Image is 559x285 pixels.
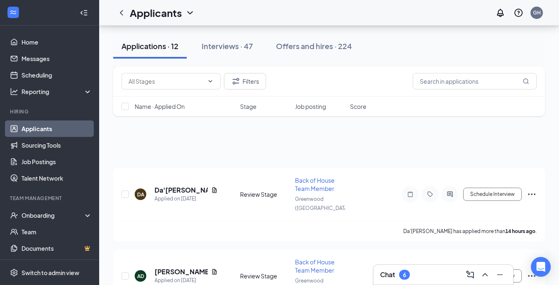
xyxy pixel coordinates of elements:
[21,34,92,50] a: Home
[21,87,93,96] div: Reporting
[10,87,18,96] svg: Analysis
[350,102,366,111] span: Score
[495,8,505,18] svg: Notifications
[445,191,455,198] svg: ActiveChat
[21,224,92,240] a: Team
[231,76,241,86] svg: Filter
[495,270,505,280] svg: Minimize
[240,272,290,280] div: Review Stage
[295,102,326,111] span: Job posting
[403,228,537,235] p: Da'[PERSON_NAME] has applied more than .
[21,257,92,273] a: SurveysCrown
[128,77,204,86] input: All Stages
[155,276,218,285] div: Applied on [DATE]
[505,228,535,234] b: 14 hours ago
[240,190,290,198] div: Review Stage
[240,102,257,111] span: Stage
[478,268,492,281] button: ChevronUp
[295,258,335,274] span: Back of House Team Member
[224,73,266,90] button: Filter Filters
[480,270,490,280] svg: ChevronUp
[80,9,88,17] svg: Collapse
[207,78,214,85] svg: ChevronDown
[21,170,92,186] a: Talent Network
[185,8,195,18] svg: ChevronDown
[21,240,92,257] a: DocumentsCrown
[463,188,522,201] button: Schedule Interview
[465,270,475,280] svg: ComposeMessage
[464,268,477,281] button: ComposeMessage
[155,195,218,203] div: Applied on [DATE]
[527,271,537,281] svg: Ellipses
[135,102,185,111] span: Name · Applied On
[21,269,79,277] div: Switch to admin view
[276,41,352,51] div: Offers and hires · 224
[202,41,253,51] div: Interviews · 47
[9,8,17,16] svg: WorkstreamLogo
[295,196,351,211] span: Greenwood ([GEOGRAPHIC_DATA])
[10,211,18,219] svg: UserCheck
[493,268,507,281] button: Minimize
[211,187,218,193] svg: Document
[21,137,92,153] a: Sourcing Tools
[380,270,395,279] h3: Chat
[21,120,92,137] a: Applicants
[21,67,92,83] a: Scheduling
[137,273,144,280] div: AD
[527,189,537,199] svg: Ellipses
[403,271,406,278] div: 6
[425,191,435,198] svg: Tag
[10,269,18,277] svg: Settings
[533,9,541,16] div: GH
[21,153,92,170] a: Job Postings
[121,41,178,51] div: Applications · 12
[130,6,182,20] h1: Applicants
[295,177,335,192] span: Back of House Team Member
[155,267,208,276] h5: [PERSON_NAME]
[523,78,529,85] svg: MagnifyingGlass
[531,257,551,277] div: Open Intercom Messenger
[405,191,415,198] svg: Note
[413,73,537,90] input: Search in applications
[117,8,126,18] svg: ChevronLeft
[137,191,144,198] div: DA
[10,195,90,202] div: Team Management
[211,269,218,275] svg: Document
[155,186,208,195] h5: Da'[PERSON_NAME]
[21,50,92,67] a: Messages
[10,108,90,115] div: Hiring
[514,8,523,18] svg: QuestionInfo
[21,211,85,219] div: Onboarding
